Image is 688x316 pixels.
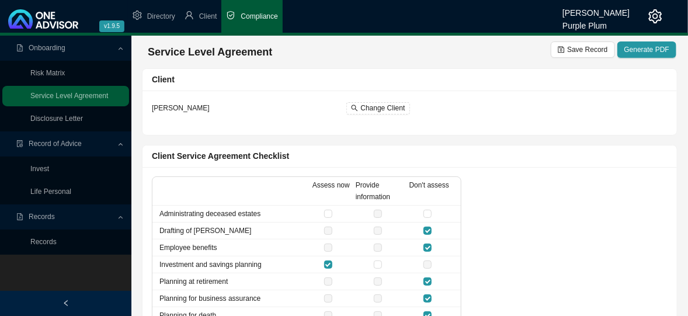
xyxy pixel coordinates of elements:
a: Risk Matrix [30,69,65,77]
span: safety [226,11,235,20]
button: Generate PDF [617,41,676,58]
span: save [558,46,565,53]
a: Disclosure Letter [30,114,83,123]
a: Life Personal [30,187,71,196]
div: Don't assess [405,179,454,203]
span: file-pdf [16,44,23,51]
div: Planning at retirement [159,276,307,287]
span: Records [29,213,55,221]
div: Investment and savings planning [159,259,307,270]
span: Change Client [360,102,405,114]
span: [PERSON_NAME] [152,104,210,112]
span: file-done [16,140,23,147]
span: setting [648,9,662,23]
span: Save Record [567,44,607,55]
span: setting [133,11,142,20]
span: v1.9.5 [99,20,124,32]
span: user [185,11,194,20]
span: Service Level Agreement [148,46,272,58]
span: Compliance [241,12,277,20]
a: Service Level Agreement [30,92,108,100]
button: Change Client [346,102,409,114]
img: 2df55531c6924b55f21c4cf5d4484680-logo-light.svg [8,9,78,29]
span: left [62,300,70,307]
span: file-pdf [16,213,23,220]
span: Onboarding [29,44,65,52]
div: Employee benefits [159,242,307,254]
div: Administrating deceased estates [159,208,307,220]
a: Invest [30,165,49,173]
div: Client Service Agreement Checklist [152,150,668,163]
div: Client [152,73,668,86]
div: Purple Plum [562,16,630,29]
div: [PERSON_NAME] [562,3,630,16]
div: Drafting of [PERSON_NAME] [159,225,307,237]
span: Client [199,12,217,20]
div: Assess now [307,179,356,203]
a: Records [30,238,57,246]
div: Planning for business assurance [159,293,307,304]
span: Record of Advice [29,140,82,148]
div: Provide information [356,179,405,203]
span: Directory [147,12,175,20]
span: search [351,105,358,112]
span: Generate PDF [624,44,669,55]
button: Save Record [551,41,614,58]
